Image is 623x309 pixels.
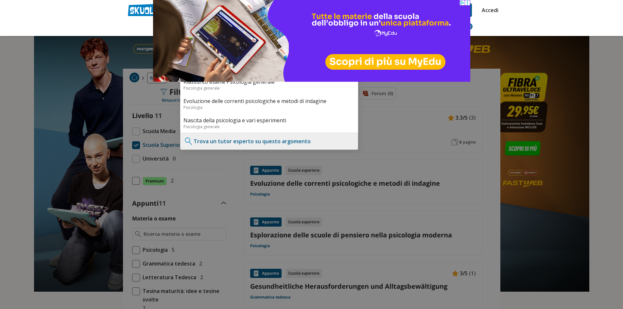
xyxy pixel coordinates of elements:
[183,124,355,129] div: Psicologia generale
[183,97,355,105] a: Evoluzione delle correnti psicologiche e metodi di indagine
[183,85,355,91] div: Psicologia generale
[183,78,355,85] a: Riassunto esame Psicologia generale
[183,117,355,124] a: Nascita della psicologia e vari esperimenti
[194,138,311,145] a: Trova un tutor esperto su questo argomento
[183,105,355,110] div: Psicologia
[482,3,495,17] a: Accedi
[184,136,194,146] img: Trova un tutor esperto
